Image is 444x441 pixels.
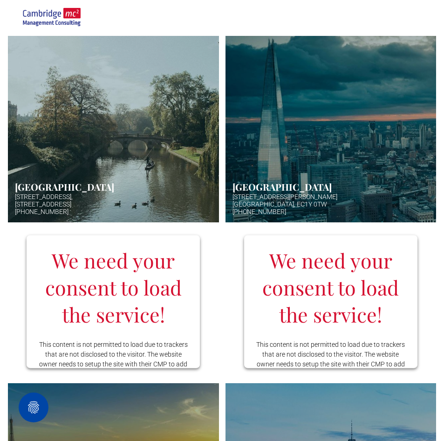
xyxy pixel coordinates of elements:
h3: We need your consent to load the service! [255,246,406,327]
p: This content is not permitted to load due to trackers that are not disclosed to the visitor. The ... [255,339,406,379]
button: menu [411,5,436,29]
a: Hazy afternoon photo of river and bridge in Cambridge. Punt boat in middle-distance. Trees either... [1,30,225,228]
img: secondary-image [22,8,81,27]
p: This content is not permitted to load due to trackers that are not disclosed to the visitor. The ... [38,339,189,379]
a: Your Business Transformed | Cambridge Management Consulting [22,9,81,19]
h3: We need your consent to load the service! [38,246,189,327]
a: Aerial photo of Tower Bridge, London. Thames snakes into distance. Hazy background. [225,36,437,222]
